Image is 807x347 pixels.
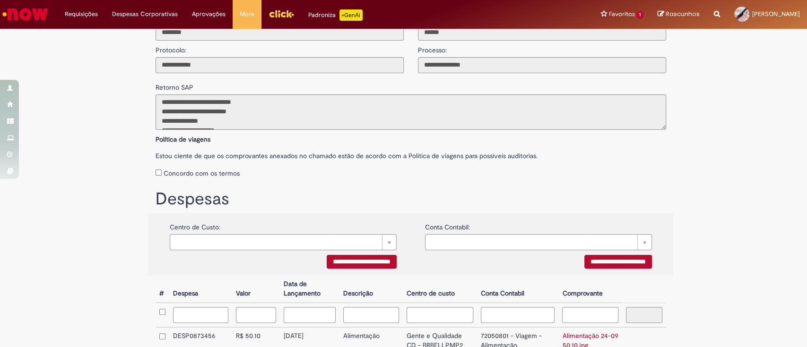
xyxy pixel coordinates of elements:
[65,9,98,19] span: Requisições
[240,9,254,19] span: More
[339,9,363,21] p: +GenAi
[192,9,226,19] span: Aprovações
[156,78,193,92] label: Retorno SAP
[608,9,634,19] span: Favoritos
[403,276,477,303] th: Centro de custo
[169,276,232,303] th: Despesa
[164,169,240,178] label: Concordo com os termos
[658,10,700,19] a: Rascunhos
[636,11,643,19] span: 1
[425,218,470,232] label: Conta Contabil:
[156,41,186,55] label: Protocolo:
[156,146,666,161] label: Estou ciente de que os comprovantes anexados no chamado estão de acordo com a Politica de viagens...
[666,9,700,18] span: Rascunhos
[425,234,652,250] a: Limpar campo {0}
[170,234,397,250] a: Limpar campo {0}
[1,5,50,24] img: ServiceNow
[339,276,403,303] th: Descrição
[418,41,447,55] label: Processo:
[170,218,220,232] label: Centro de Custo:
[156,276,169,303] th: #
[558,276,622,303] th: Comprovante
[269,7,294,21] img: click_logo_yellow_360x200.png
[156,135,210,144] b: Política de viagens
[112,9,178,19] span: Despesas Corporativas
[477,276,559,303] th: Conta Contabil
[280,276,339,303] th: Data de Lançamento
[156,190,666,209] h1: Despesas
[232,276,280,303] th: Valor
[752,10,800,18] span: [PERSON_NAME]
[308,9,363,21] div: Padroniza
